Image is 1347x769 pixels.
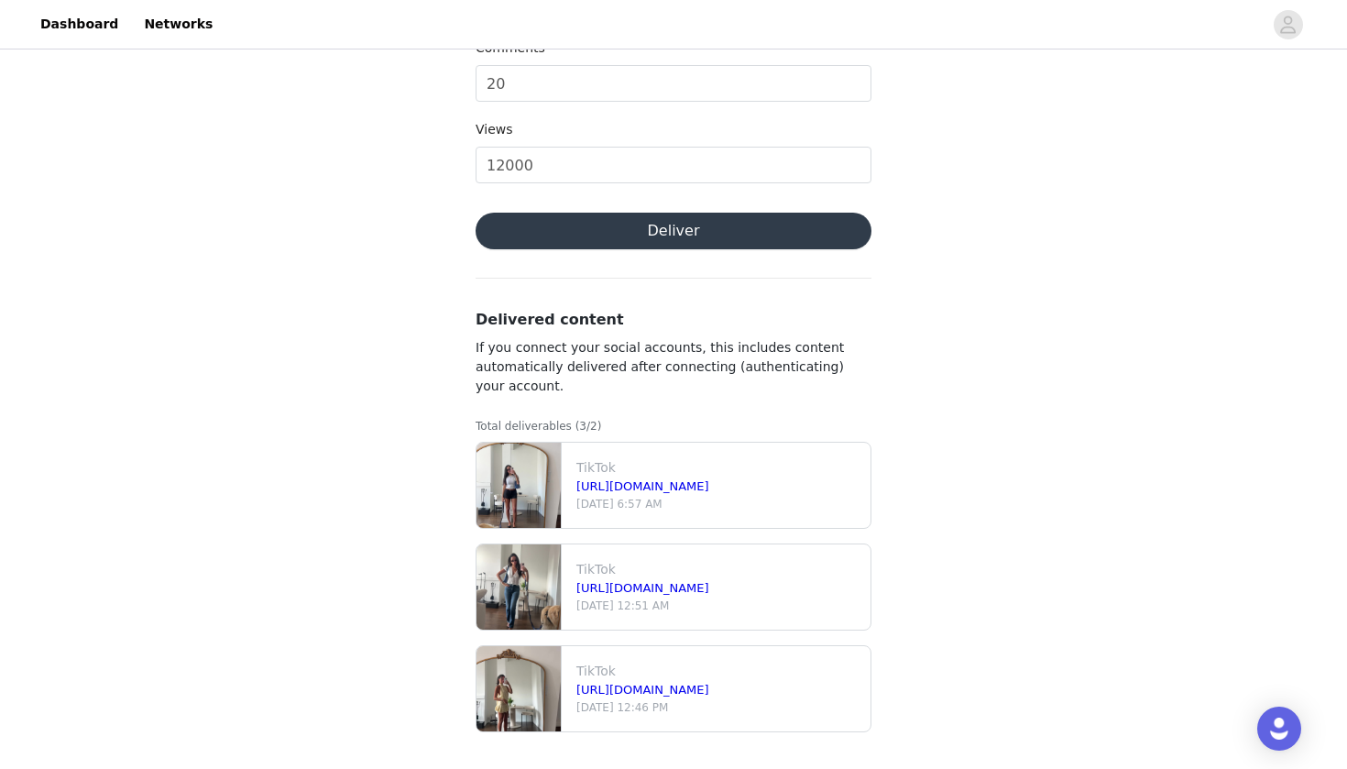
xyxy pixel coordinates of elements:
span: If you connect your social accounts, this includes content automatically delivered after connecti... [476,340,844,393]
a: Networks [133,4,224,45]
img: file [476,443,561,528]
a: [URL][DOMAIN_NAME] [576,479,709,493]
h3: Delivered content [476,309,871,331]
label: Views [476,122,513,137]
p: [DATE] 12:51 AM [576,598,863,614]
button: Deliver [476,213,871,249]
img: file [476,544,561,630]
p: TikTok [576,662,863,681]
p: [DATE] 12:46 PM [576,699,863,716]
div: Open Intercom Messenger [1257,707,1301,751]
p: [DATE] 6:57 AM [576,496,863,512]
img: file [476,646,561,731]
a: Dashboard [29,4,129,45]
p: TikTok [576,560,863,579]
a: [URL][DOMAIN_NAME] [576,683,709,697]
div: avatar [1279,10,1297,39]
p: TikTok [576,458,863,478]
p: Total deliverables (3/2) [476,418,871,434]
a: [URL][DOMAIN_NAME] [576,581,709,595]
